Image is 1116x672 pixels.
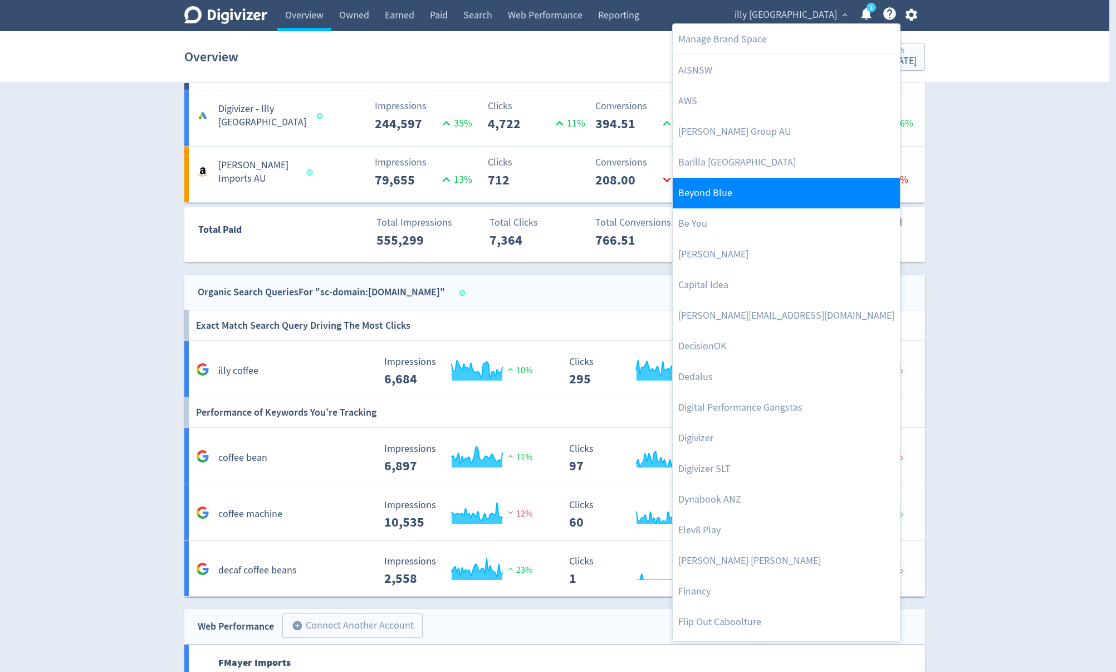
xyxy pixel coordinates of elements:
a: Beyond Blue [673,178,900,208]
a: Digivizer [673,423,900,454]
a: Digital Performance Gangstas [673,392,900,423]
a: Be You [673,208,900,239]
a: [PERSON_NAME] Group AU [673,116,900,147]
a: Financy [673,576,900,607]
a: [PERSON_NAME] [673,239,900,270]
a: [PERSON_NAME] [PERSON_NAME] [673,546,900,576]
a: Barilla [GEOGRAPHIC_DATA] [673,147,900,178]
a: Capital Idea [673,270,900,300]
a: Flip Out HQ [673,637,900,668]
a: AWS [673,86,900,116]
a: [PERSON_NAME][EMAIL_ADDRESS][DOMAIN_NAME] [673,300,900,331]
a: DecisionOK [673,331,900,362]
a: Digivizer SLT [673,454,900,484]
a: Dedalus [673,362,900,392]
a: AISNSW [673,55,900,86]
a: Manage Brand Space [673,24,900,55]
a: Dynabook ANZ [673,484,900,515]
a: Flip Out Caboolture [673,607,900,637]
a: Elev8 Play [673,515,900,546]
